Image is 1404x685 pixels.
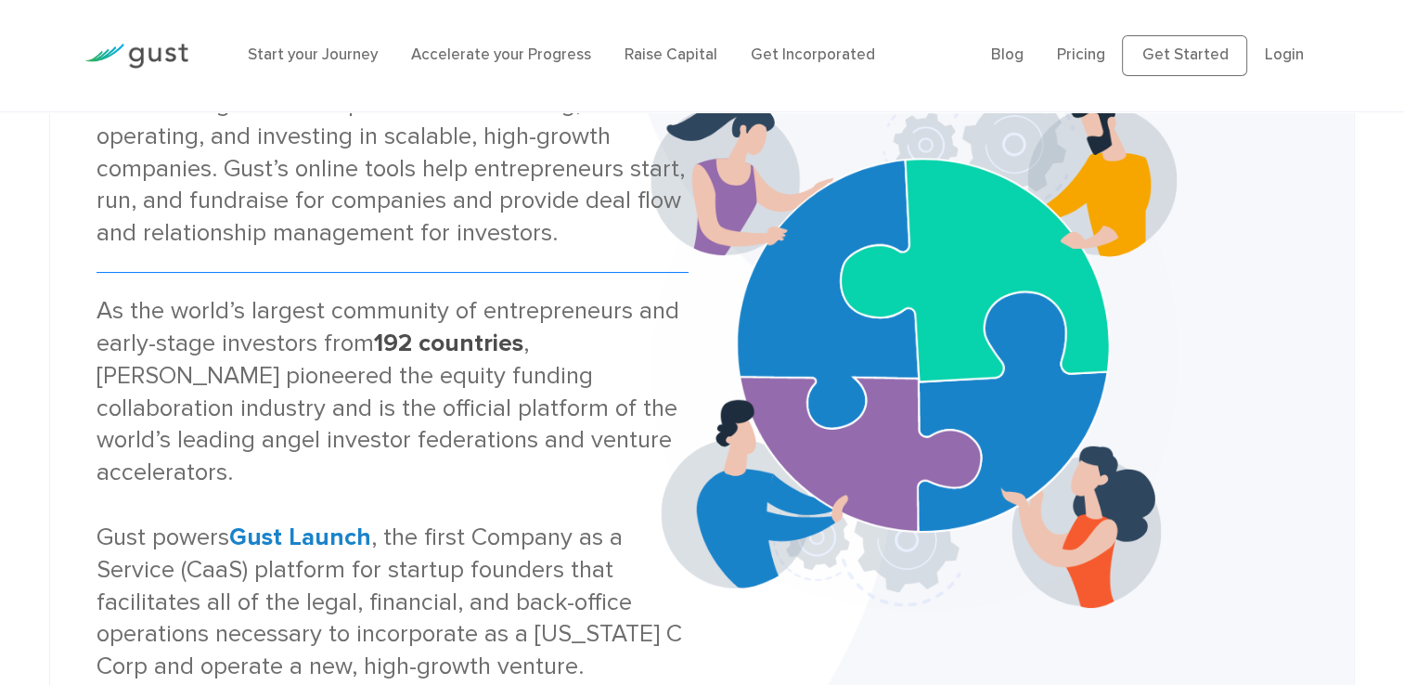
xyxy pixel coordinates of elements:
[97,295,689,683] div: As the world’s largest community of entrepreneurs and early-stage investors from , [PERSON_NAME] ...
[751,45,875,64] a: Get Incorporated
[411,45,591,64] a: Accelerate your Progress
[374,329,523,357] strong: 192 countries
[625,45,717,64] a: Raise Capital
[1264,45,1303,64] a: Login
[84,44,188,69] img: Gust Logo
[1057,45,1105,64] a: Pricing
[1122,35,1247,76] a: Get Started
[991,45,1024,64] a: Blog
[97,88,689,250] div: Gust is the global SaaS platform for founding, operating, and investing in scalable, high-growth ...
[248,45,378,64] a: Start your Journey
[229,523,371,551] a: Gust Launch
